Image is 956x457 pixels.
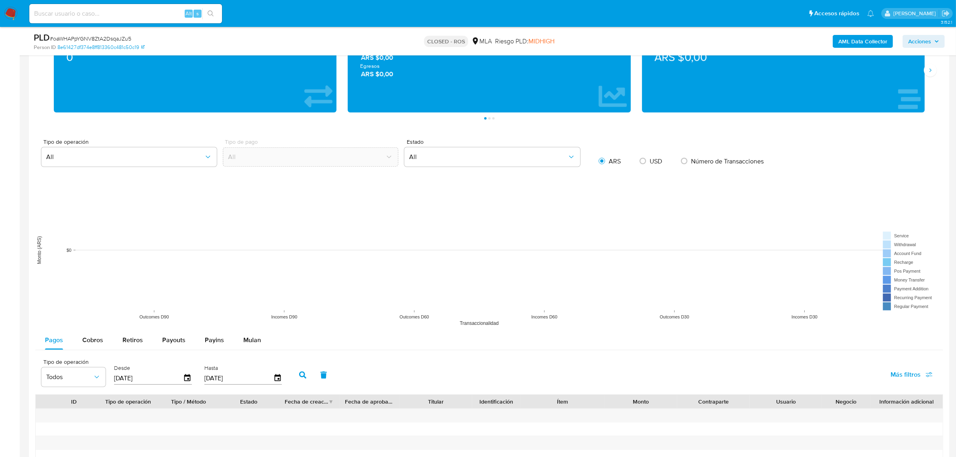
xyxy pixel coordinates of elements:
[50,35,131,43] span: # oaWHAPpYGNV8ZtA2DsqaJZu5
[814,9,859,18] span: Accesos rápidos
[893,10,939,17] p: ludmila.lanatti@mercadolibre.com
[867,10,874,17] a: Notificaciones
[29,8,222,19] input: Buscar usuario o caso...
[196,10,199,17] span: s
[471,37,492,46] div: MLA
[495,37,554,46] span: Riesgo PLD:
[57,44,145,51] a: 8e61427df374e8ff813360c481c50c19
[34,31,50,44] b: PLD
[908,35,931,48] span: Acciones
[424,36,468,47] p: CLOSED - ROS
[185,10,192,17] span: Alt
[34,44,56,51] b: Person ID
[838,35,887,48] b: AML Data Collector
[202,8,219,19] button: search-icon
[833,35,893,48] button: AML Data Collector
[903,35,945,48] button: Acciones
[941,19,952,25] span: 3.152.1
[942,9,950,18] a: Salir
[528,37,554,46] span: MIDHIGH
